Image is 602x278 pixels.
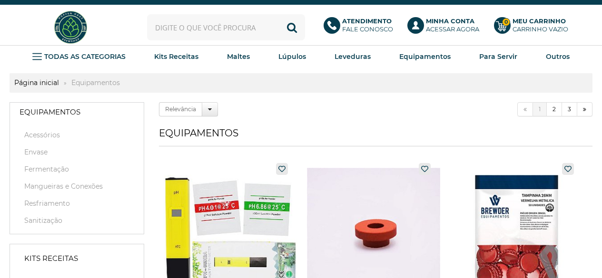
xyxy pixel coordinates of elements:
strong: Kits Receitas [154,52,198,61]
a: Para Servir [479,49,517,64]
a: Mangueiras e Conexões [20,182,134,191]
div: Carrinho Vazio [513,25,568,33]
b: Atendimento [342,17,392,25]
p: Fale conosco [342,17,393,33]
strong: Equipamentos [399,52,451,61]
strong: 0 [502,18,510,26]
strong: Leveduras [335,52,371,61]
strong: Equipamentos [20,107,80,117]
a: Sanitização [20,216,134,225]
b: Meu Carrinho [513,17,566,25]
img: Hopfen Haus BrewShop [53,10,89,45]
h1: Equipamentos [159,127,592,146]
a: AtendimentoFale conosco [324,17,398,38]
strong: TODAS AS CATEGORIAS [44,52,126,61]
a: Resfriamento [20,199,134,208]
a: Kits Receitas [15,249,139,268]
a: Leveduras [335,49,371,64]
a: Lúpulos [278,49,306,64]
a: Página inicial [10,78,64,87]
a: Equipamentos [10,103,144,122]
a: Minha ContaAcessar agora [407,17,484,38]
a: 2 [547,102,562,116]
strong: Para Servir [479,52,517,61]
a: Envase [20,147,134,157]
b: Minha Conta [426,17,474,25]
strong: Equipamentos [67,78,125,87]
strong: Lúpulos [278,52,306,61]
p: Acessar agora [426,17,479,33]
a: Fermentação [20,164,134,174]
a: Equipamentos [399,49,451,64]
a: Acessórios [20,130,134,140]
strong: Maltes [227,52,250,61]
input: Digite o que você procura [147,14,306,40]
strong: Outros [546,52,570,61]
a: 1 [533,102,547,116]
a: Maltes [227,49,250,64]
strong: Kits Receitas [24,254,78,263]
a: 3 [562,102,577,116]
a: TODAS AS CATEGORIAS [32,49,126,64]
a: Kits Receitas [154,49,198,64]
label: Relevância [159,102,202,116]
a: Outros [546,49,570,64]
button: Buscar [279,14,305,40]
